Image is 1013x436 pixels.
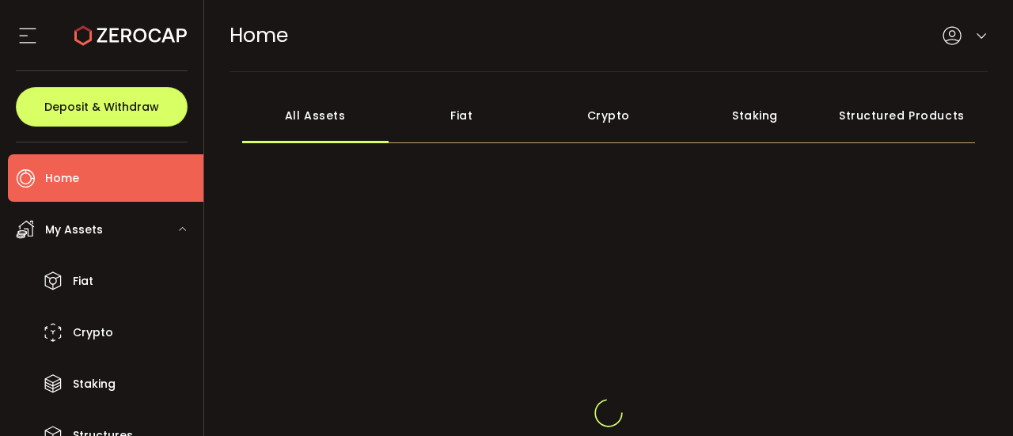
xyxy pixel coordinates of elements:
div: All Assets [242,88,389,143]
span: Home [45,167,79,190]
span: Deposit & Withdraw [44,101,159,112]
div: Structured Products [829,88,975,143]
span: Fiat [73,270,93,293]
span: Home [230,21,288,49]
span: My Assets [45,218,103,241]
button: Deposit & Withdraw [16,87,188,127]
div: Staking [681,88,828,143]
span: Staking [73,373,116,396]
div: Crypto [535,88,681,143]
span: Crypto [73,321,113,344]
div: Fiat [389,88,535,143]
